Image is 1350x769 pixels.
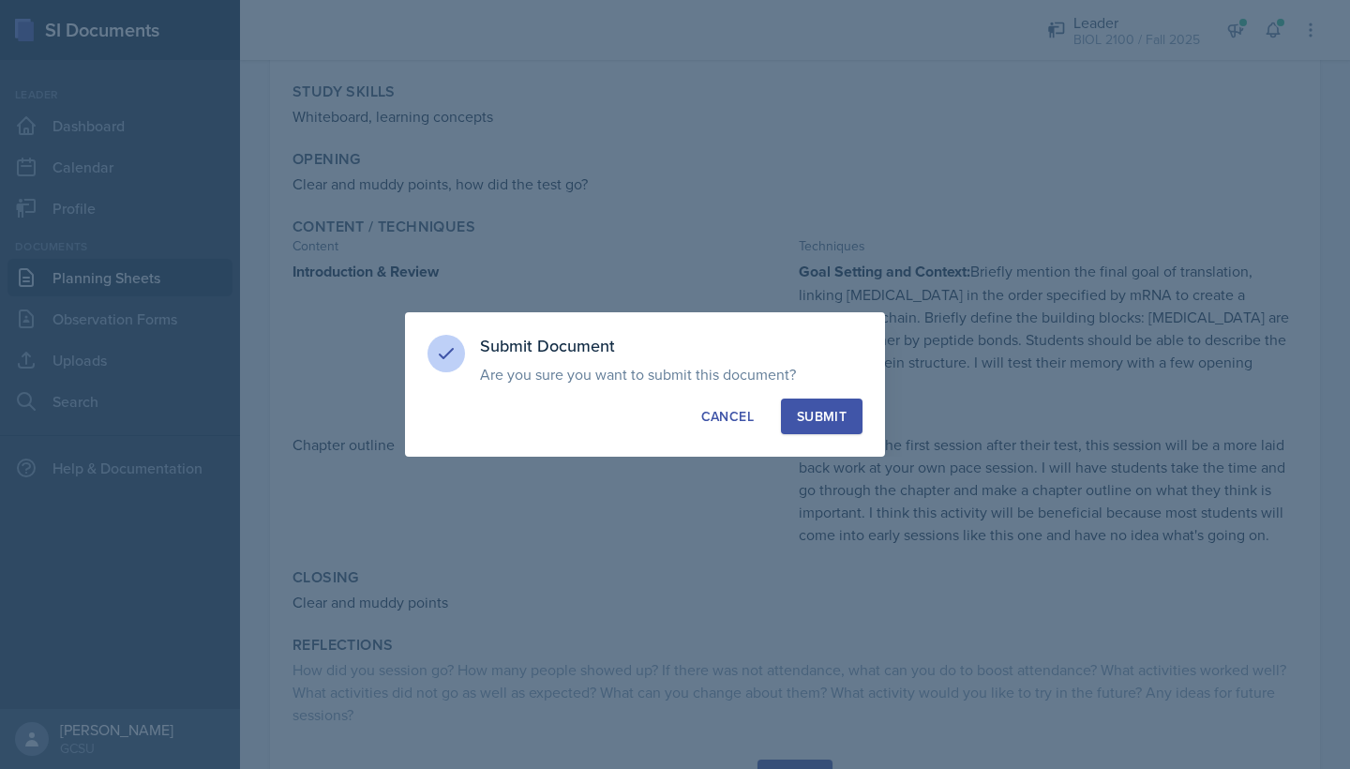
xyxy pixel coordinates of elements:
h3: Submit Document [480,335,862,357]
div: Submit [797,407,847,426]
button: Cancel [685,399,770,434]
button: Submit [781,399,862,434]
p: Are you sure you want to submit this document? [480,365,862,384]
div: Cancel [701,407,754,426]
